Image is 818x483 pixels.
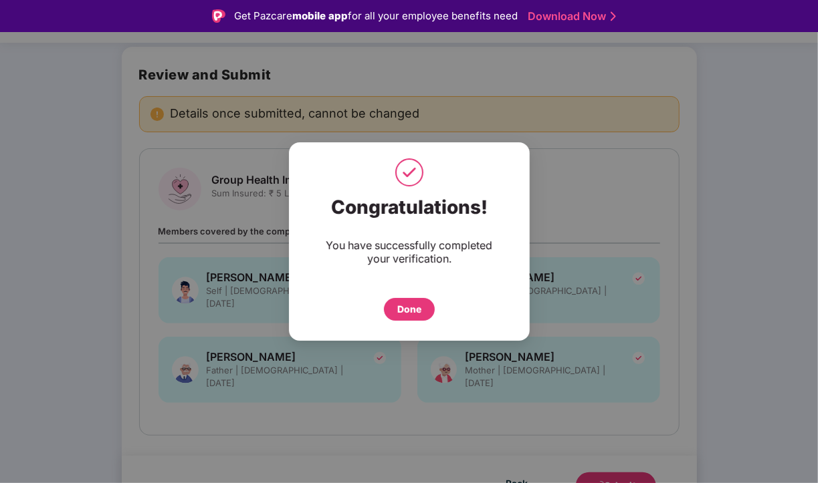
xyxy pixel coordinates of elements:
strong: mobile app [293,9,348,22]
div: Done [397,302,421,317]
div: You have successfully completed your verification. [316,238,503,265]
div: Congratulations! [316,196,503,218]
img: Stroke [611,9,616,23]
img: svg+xml;base64,PHN2ZyB4bWxucz0iaHR0cDovL3d3dy53My5vcmcvMjAwMC9zdmciIHdpZHRoPSI1MCIgaGVpZ2h0PSI1MC... [393,156,426,189]
img: Logo [212,9,225,23]
a: Download Now [528,9,612,23]
div: Get Pazcare for all your employee benefits need [235,8,518,24]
